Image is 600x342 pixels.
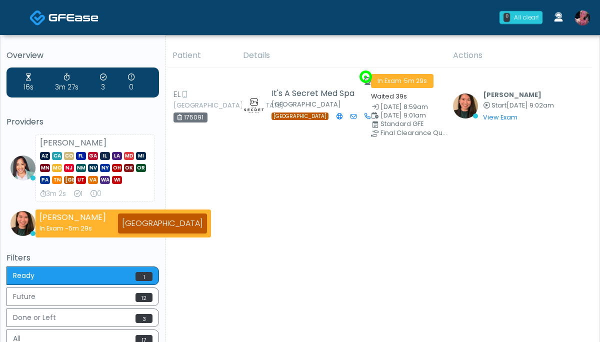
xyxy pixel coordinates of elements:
[237,43,447,68] th: Details
[124,152,134,160] span: MD
[40,176,50,184] span: PA
[173,102,228,108] small: [GEOGRAPHIC_DATA], [US_STATE]
[52,164,62,172] span: MO
[135,314,152,323] span: 3
[39,211,106,223] strong: [PERSON_NAME]
[371,104,441,110] small: Date Created
[76,152,86,160] span: FL
[55,72,78,92] div: 3m 27s
[241,92,266,117] img: Amanda Creel
[29,1,98,33] a: Docovia
[380,121,450,127] div: Standard GFE
[52,176,62,184] span: TN
[453,93,478,118] img: Aila Paredes
[76,164,86,172] span: NM
[371,92,407,100] small: Waited 39s
[112,152,122,160] span: LA
[514,13,538,22] div: All clear!
[64,152,74,160] span: CO
[136,164,146,172] span: OR
[29,9,46,26] img: Docovia
[39,223,106,233] div: In Exam -
[136,152,146,160] span: MI
[6,266,159,285] button: Ready1
[135,272,152,281] span: 1
[271,112,328,120] span: [GEOGRAPHIC_DATA]
[135,293,152,302] span: 12
[100,72,106,92] div: 3
[118,213,207,233] div: [GEOGRAPHIC_DATA]
[6,287,159,306] button: Future12
[52,152,62,160] span: CA
[74,189,82,199] div: 1
[6,117,159,126] h5: Providers
[23,72,33,92] div: 16s
[380,111,426,119] span: [DATE] 9:01am
[40,189,66,199] div: 3m 2s
[575,10,590,25] img: Lindsey Morgan
[506,101,554,109] span: [DATE] 9:02am
[173,88,180,100] span: EL
[6,308,159,327] button: Done or Left3
[6,253,159,262] h5: Filters
[404,76,427,85] span: 5m 29s
[371,112,441,119] small: Scheduled Time
[88,164,98,172] span: NV
[88,152,98,160] span: GA
[68,224,92,232] span: 5m 29s
[491,101,506,109] span: Start
[483,102,554,109] small: Started at
[173,112,207,122] div: 175091
[503,13,510,22] div: 0
[40,152,50,160] span: AZ
[64,164,74,172] span: NJ
[10,155,35,180] img: Jennifer Ekeh
[112,164,122,172] span: OH
[64,176,74,184] span: [GEOGRAPHIC_DATA]
[447,43,592,68] th: Actions
[100,152,110,160] span: IL
[483,90,541,99] b: [PERSON_NAME]
[371,74,433,88] span: In Exam ·
[48,12,98,22] img: Docovia
[112,176,122,184] span: WI
[90,189,101,199] div: 0
[40,164,50,172] span: MN
[6,51,159,60] h5: Overview
[40,137,106,148] strong: [PERSON_NAME]
[128,72,134,92] div: 0
[271,100,341,108] small: [GEOGRAPHIC_DATA]
[380,102,428,111] span: [DATE] 8:59am
[483,113,517,121] a: View Exam
[124,164,134,172] span: OK
[76,176,86,184] span: UT
[271,89,359,98] h5: It's A Secret Med Spa
[10,211,35,236] img: Aila Paredes
[380,130,450,136] div: Final Clearance Questions
[100,164,110,172] span: NY
[88,176,98,184] span: VA
[166,43,237,68] th: Patient
[100,176,110,184] span: WA
[493,7,548,28] a: 0 All clear!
